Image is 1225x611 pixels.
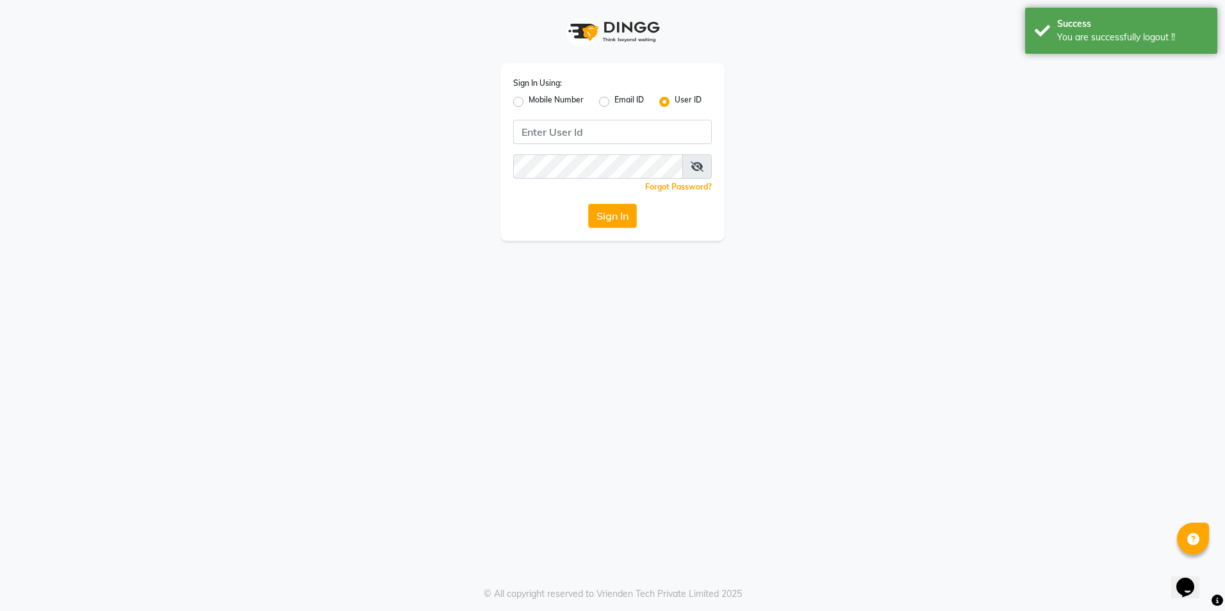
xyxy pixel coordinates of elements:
label: User ID [675,94,702,110]
label: Mobile Number [529,94,584,110]
button: Sign In [588,204,637,228]
div: You are successfully logout !! [1057,31,1208,44]
img: logo1.svg [561,13,664,51]
label: Email ID [614,94,644,110]
a: Forgot Password? [645,182,712,191]
label: Sign In Using: [513,77,562,89]
input: Username [513,154,683,179]
input: Username [513,120,712,144]
div: Success [1057,17,1208,31]
iframe: chat widget [1171,560,1212,598]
